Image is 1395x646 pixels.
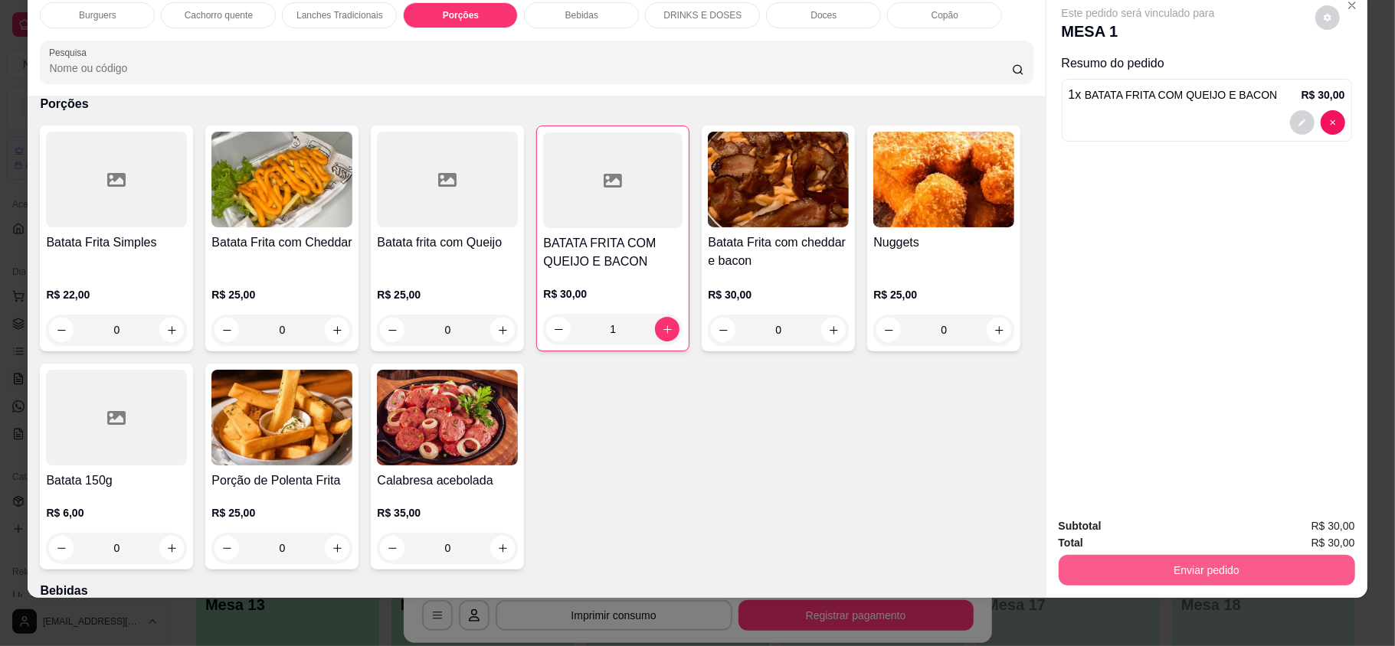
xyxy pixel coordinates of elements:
[543,234,683,271] h4: BATATA FRITA COM QUEIJO E BACON
[490,536,515,560] button: increase-product-quantity
[1302,87,1345,103] p: R$ 30,00
[380,536,404,560] button: decrease-product-quantity
[46,233,187,252] h4: Batata Frita Simples
[1059,555,1355,586] button: Enviar pedido
[1059,520,1102,532] strong: Subtotal
[211,505,352,520] p: R$ 25,00
[655,317,679,341] button: increase-product-quantity
[1311,534,1355,551] span: R$ 30,00
[185,9,253,21] p: Cachorro quente
[211,233,352,252] h4: Batata Frita com Cheddar
[46,471,187,490] h4: Batata 150g
[159,536,184,560] button: increase-product-quantity
[873,233,1014,252] h4: Nuggets
[1321,110,1345,135] button: decrease-product-quantity
[546,317,571,341] button: decrease-product-quantity
[932,9,958,21] p: Copão
[211,471,352,490] h4: Porção de Polenta Frita
[708,132,849,227] img: product-image
[79,9,116,21] p: Burguers
[40,582,1033,600] p: Bebidas
[1069,86,1278,104] p: 1 x
[708,233,849,270] h4: Batata Frita com cheddar e bacon
[663,9,742,21] p: DRINKS E DOSES
[1085,89,1278,101] span: BATATA FRITA COM QUEIJO E BACON
[443,9,479,21] p: Porções
[873,132,1014,227] img: product-image
[49,536,74,560] button: decrease-product-quantity
[1062,5,1215,21] p: Este pedido será vinculado para
[46,287,187,302] p: R$ 22,00
[40,95,1033,113] p: Porções
[49,46,92,59] label: Pesquisa
[1311,517,1355,534] span: R$ 30,00
[1059,537,1083,549] strong: Total
[377,233,518,252] h4: Batata frita com Queijo
[49,60,1011,76] input: Pesquisa
[377,370,518,465] img: product-image
[325,536,349,560] button: increase-product-quantity
[211,287,352,302] p: R$ 25,00
[810,9,837,21] p: Doces
[565,9,598,21] p: Bebidas
[708,287,849,302] p: R$ 30,00
[211,370,352,465] img: product-image
[1315,5,1340,30] button: decrease-product-quantity
[46,505,187,520] p: R$ 6,00
[377,505,518,520] p: R$ 35,00
[1062,21,1215,42] p: MESA 1
[296,9,383,21] p: Lanches Tradicionais
[543,286,683,302] p: R$ 30,00
[1290,110,1315,135] button: decrease-product-quantity
[377,287,518,302] p: R$ 25,00
[214,536,239,560] button: decrease-product-quantity
[1062,54,1352,73] p: Resumo do pedido
[211,132,352,227] img: product-image
[873,287,1014,302] p: R$ 25,00
[377,471,518,490] h4: Calabresa acebolada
